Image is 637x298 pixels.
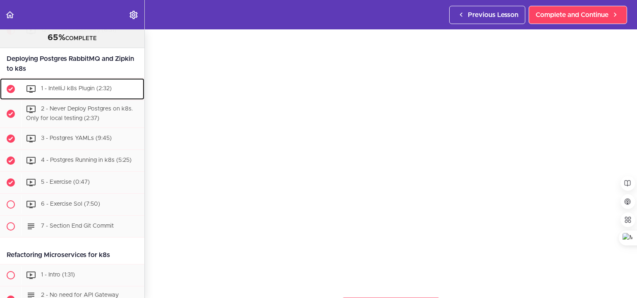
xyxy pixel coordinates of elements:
[41,157,132,163] span: 4 - Postgres Running in k8s (5:25)
[10,33,134,43] div: COMPLETE
[48,34,65,42] span: 65%
[468,10,518,20] span: Previous Lesson
[41,179,90,185] span: 5 - Exercise (0:47)
[529,6,627,24] a: Complete and Continue
[41,272,75,278] span: 1 - Intro (1:31)
[129,10,139,20] svg: Settings Menu
[449,6,525,24] a: Previous Lesson
[536,10,608,20] span: Complete and Continue
[41,201,100,207] span: 6 - Exercise Sol (7:50)
[41,135,112,141] span: 3 - Postgres YAMLs (9:45)
[41,223,114,229] span: 7 - Section End Git Commit
[26,106,133,121] span: 2 - Never Deploy Postgres on k8s. Only for local testing (2:37)
[5,10,15,20] svg: Back to course curriculum
[161,25,620,284] iframe: Video Player
[41,86,112,91] span: 1 - IntelliJ k8s Plugin (2:32)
